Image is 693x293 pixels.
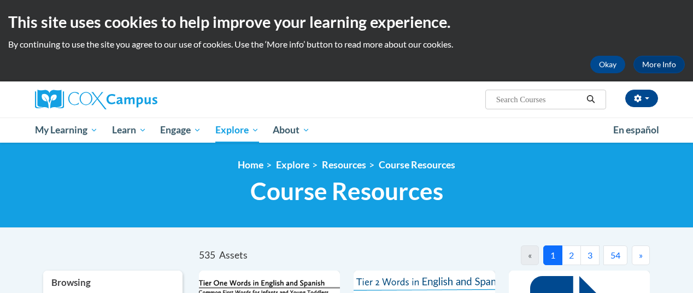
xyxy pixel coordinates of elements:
a: Explore [208,118,266,143]
button: 3 [580,245,600,265]
button: 1 [543,245,562,265]
a: Resources [322,159,366,171]
nav: Pagination Navigation [425,245,650,265]
button: Next [632,245,650,265]
span: 535 [199,249,215,261]
button: Search [583,93,599,106]
a: My Learning [28,118,105,143]
h2: This site uses cookies to help improve your learning experience. [8,11,685,33]
a: Explore [276,159,309,171]
span: En español [613,124,659,136]
span: Explore [215,124,259,137]
span: Course Resources [250,177,443,206]
a: About [266,118,318,143]
h3: Browsing [51,276,174,289]
span: » [639,250,643,260]
a: Cox Campus [35,90,232,109]
input: Search Courses [495,93,583,106]
a: Learn [105,118,154,143]
a: Course Resources [379,159,455,171]
button: 2 [562,245,581,265]
img: Cox Campus [35,90,157,109]
div: Main menu [27,118,666,143]
button: Account Settings [625,90,658,107]
span: Learn [112,124,146,137]
a: Engage [153,118,208,143]
a: More Info [633,56,685,73]
span: Assets [219,249,248,261]
span: About [273,124,310,137]
span: Engage [160,124,201,137]
p: By continuing to use the site you agree to our use of cookies. Use the ‘More info’ button to read... [8,38,685,50]
span: My Learning [35,124,98,137]
a: Home [238,159,263,171]
a: En español [606,119,666,142]
button: Okay [590,56,625,73]
button: 54 [603,245,627,265]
